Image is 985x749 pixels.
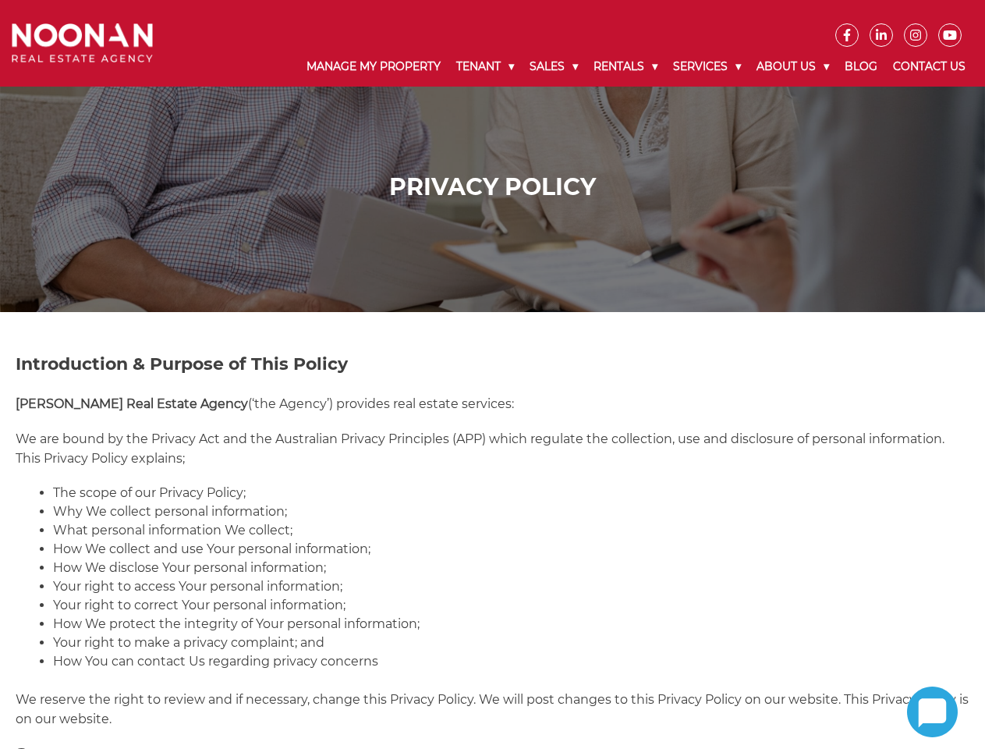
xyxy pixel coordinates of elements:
li: Your right to access Your personal information; [53,577,969,596]
a: Rentals [586,47,665,87]
li: How We disclose Your personal information; [53,559,969,577]
a: Contact Us [885,47,973,87]
a: Tenant [448,47,522,87]
a: Services [665,47,749,87]
strong: [PERSON_NAME] Real Estate Agency [16,396,248,411]
p: (‘the Agency’) provides real estate services: [16,394,969,414]
li: Your right to make a privacy complaint; and [53,634,969,652]
li: How We collect and use Your personal information; [53,540,969,559]
li: Why We collect personal information; [53,502,969,521]
a: Blog [837,47,885,87]
p: We are bound by the Privacy Act and the Australian Privacy Principles (APP) which regulate the co... [16,429,969,468]
img: Noonan Real Estate Agency [12,23,153,62]
a: Sales [522,47,586,87]
p: We reserve the right to review and if necessary, change this Privacy Policy. We will post changes... [16,690,969,729]
li: How We protect the integrity of Your personal information; [53,615,969,634]
li: Your right to correct Your personal information; [53,596,969,615]
h2: Introduction & Purpose of This Policy [16,354,969,374]
a: Manage My Property [299,47,448,87]
h1: Privacy Policy [16,173,969,201]
li: What personal information We collect; [53,521,969,540]
a: About Us [749,47,837,87]
li: The scope of our Privacy Policy; [53,484,969,502]
li: How You can contact Us regarding privacy concerns [53,652,969,671]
